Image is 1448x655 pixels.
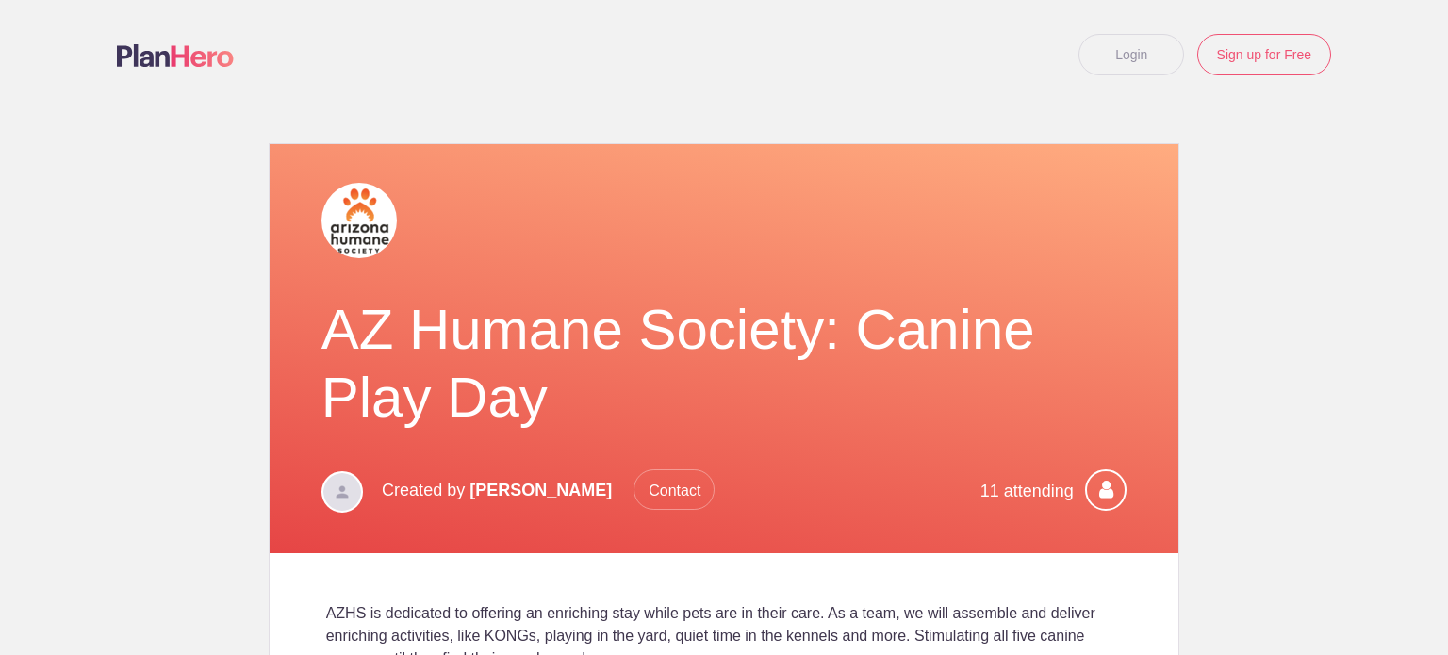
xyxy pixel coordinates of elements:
p: 11 attending [980,470,1074,512]
p: Created by [382,469,715,511]
a: Login [1078,34,1184,75]
img: Logo small [321,183,397,258]
span: Contact [633,469,715,510]
img: Logo main planhero [117,44,234,67]
img: Davatar [321,471,363,513]
span: [PERSON_NAME] [469,481,612,499]
a: Sign up for Free [1197,34,1331,75]
h1: AZ Humane Society: Canine Play Day [321,296,1127,432]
